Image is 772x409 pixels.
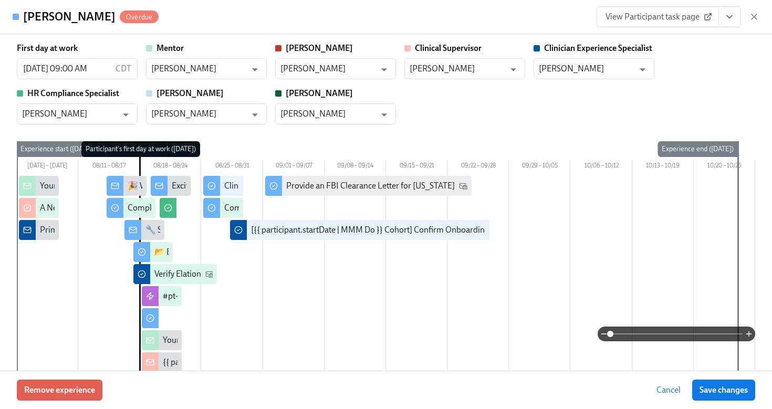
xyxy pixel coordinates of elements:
button: Save changes [692,380,755,401]
div: 🎉 Welcome to Charlie Health! [128,180,238,192]
span: Remove experience [24,385,95,395]
div: 10/20 – 10/26 [694,160,755,174]
div: Experience end ([DATE]) [658,141,738,157]
div: 📂 Elation (EHR) Setup [154,246,237,258]
strong: Clinical Supervisor [415,43,482,53]
div: Provide an FBI Clearance Letter for [US_STATE] [286,180,455,192]
div: Clinical Onboarding: Week 2 [224,180,326,192]
strong: Clinician Experience Specialist [544,43,652,53]
strong: [PERSON_NAME] [286,43,353,53]
button: Cancel [649,380,688,401]
div: 08/25 – 08/31 [201,160,263,174]
button: Open [634,61,651,78]
div: 08/11 – 08/17 [78,160,140,174]
div: [{{ participant.startDate | MMM Do }} Cohort] Confirm Onboarding Completed [251,224,531,236]
span: Cancel [656,385,681,395]
div: Compliance Onboarding: Week 2 [224,202,342,214]
div: Excited to Connect – Your Mentor at Charlie Health! [172,180,354,192]
div: Complete our Welcome Survey [128,202,237,214]
div: 🔧 Set Up Core Applications [145,224,246,236]
div: 09/01 – 09/07 [263,160,325,174]
div: 08/18 – 08/24 [140,160,201,174]
strong: [PERSON_NAME] [286,88,353,98]
div: [DATE] – [DATE] [17,160,78,174]
p: CDT [116,63,131,75]
span: View Participant task page [606,12,710,22]
button: Open [376,61,392,78]
div: Participant's first day at work ([DATE]) [81,141,200,157]
div: Your new mentee is about to start onboarding! [40,180,206,192]
button: Open [247,61,263,78]
strong: [PERSON_NAME] [157,88,224,98]
div: A New Hire is Cleared to Start [40,202,145,214]
div: 09/15 – 09/21 [386,160,447,174]
svg: Work Email [459,182,467,190]
h4: [PERSON_NAME] [23,9,116,25]
button: View task page [718,6,740,27]
svg: Work Email [205,270,214,278]
div: 09/08 – 09/14 [325,160,386,174]
div: Primary Therapists cleared to start [40,224,163,236]
span: Save changes [700,385,748,395]
button: Open [505,61,521,78]
button: Remove experience [17,380,102,401]
label: First day at work [17,43,78,54]
button: Open [376,107,392,123]
button: Open [118,107,134,123]
div: #pt-onboarding-support [163,290,252,302]
div: 10/13 – 10/19 [632,160,694,174]
div: {{ participant.fullName }} has Started [DATE]! [163,356,324,368]
div: Experience start ([DATE]) [16,141,99,157]
div: 09/22 – 09/28 [447,160,509,174]
span: Overdue [120,13,159,21]
div: 10/06 – 10/12 [570,160,632,174]
button: Open [247,107,263,123]
strong: HR Compliance Specialist [27,88,119,98]
div: 09/29 – 10/05 [509,160,570,174]
div: Verify Elation [154,268,201,280]
a: View Participant task page [597,6,719,27]
strong: Mentor [157,43,184,53]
